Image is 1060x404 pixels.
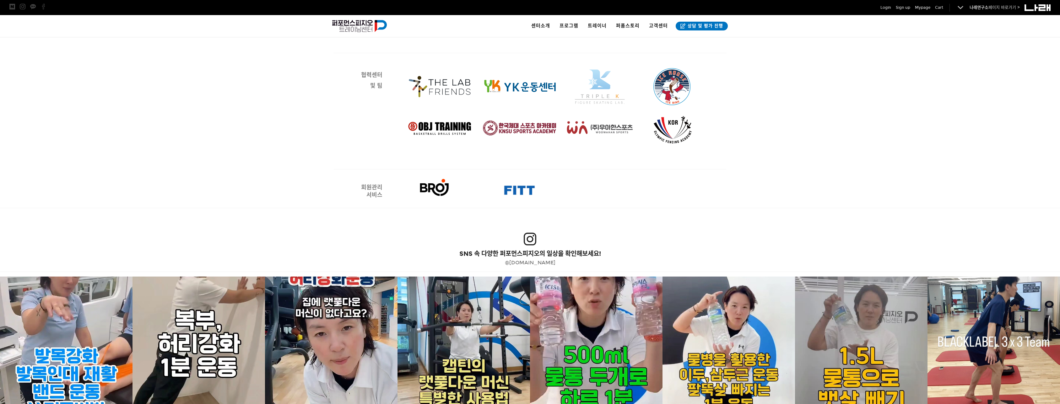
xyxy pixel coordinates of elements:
[915,4,930,11] a: Mypage
[970,5,988,10] strong: 나래연구소
[366,191,382,198] span: 서비스
[649,23,668,29] span: 고객센터
[370,82,382,89] span: 및 팀
[560,23,578,29] span: 프로그램
[392,177,477,197] a: BROJ 로고
[527,15,555,37] a: 센터소개
[477,180,561,199] a: FITT 로고
[644,15,673,37] a: 고객센터
[588,23,607,29] span: 트레이너
[459,250,601,257] span: SNS 속 다양한 퍼포먼스피지오의 일상을 확인해보세요!
[416,179,452,196] img: BROJ 로고
[616,23,640,29] span: 퍼폼스토리
[880,4,891,11] a: Login
[361,184,382,191] span: 회원관리
[583,15,611,37] a: 트레이너
[970,5,1020,10] a: 나래연구소페이지 바로가기 >
[531,23,550,29] span: 센터소개
[505,261,555,266] a: @[DOMAIN_NAME]
[555,15,583,37] a: 프로그램
[935,4,943,11] a: Cart
[361,72,382,78] span: 협력센터
[502,182,536,198] img: FITT 로고
[505,260,555,266] span: @[DOMAIN_NAME]
[686,23,723,29] span: 상담 및 평가 진행
[896,4,910,11] a: Sign up
[611,15,644,37] a: 퍼폼스토리
[676,22,728,30] a: 상담 및 평가 진행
